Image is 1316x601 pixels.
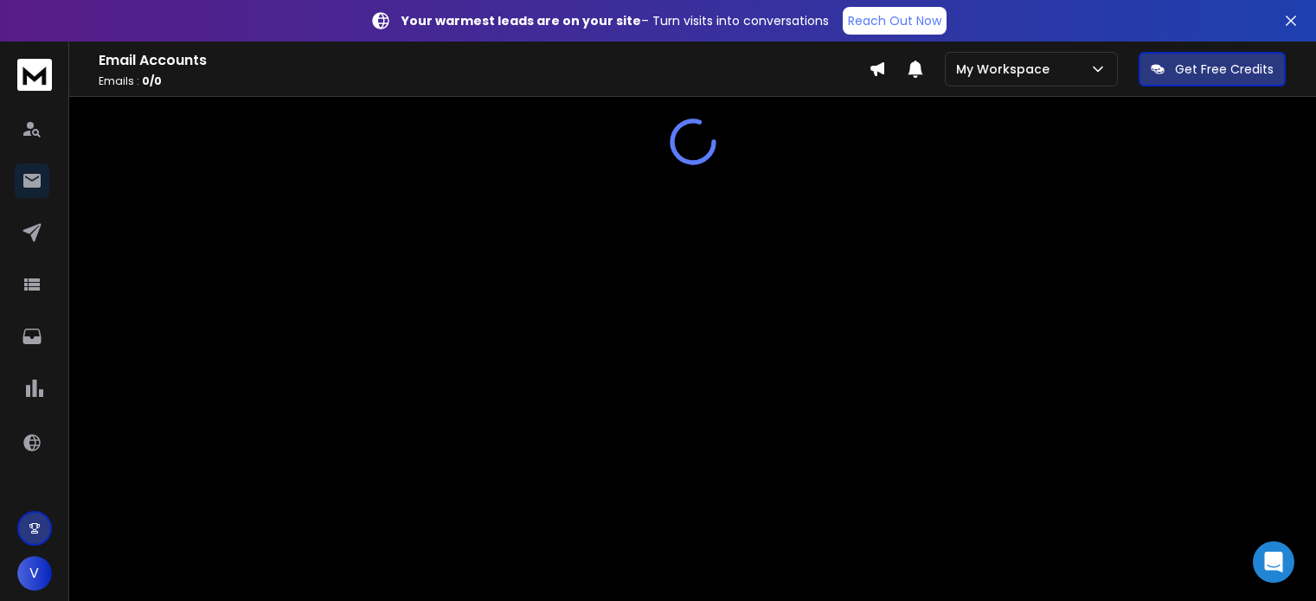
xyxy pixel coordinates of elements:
[142,74,162,88] span: 0 / 0
[1253,541,1294,583] div: Open Intercom Messenger
[956,61,1056,78] p: My Workspace
[1175,61,1274,78] p: Get Free Credits
[848,12,941,29] p: Reach Out Now
[401,12,641,29] strong: Your warmest leads are on your site
[99,74,869,88] p: Emails :
[99,50,869,71] h1: Email Accounts
[17,556,52,591] button: V
[843,7,947,35] a: Reach Out Now
[401,12,829,29] p: – Turn visits into conversations
[1139,52,1286,86] button: Get Free Credits
[17,59,52,91] img: logo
